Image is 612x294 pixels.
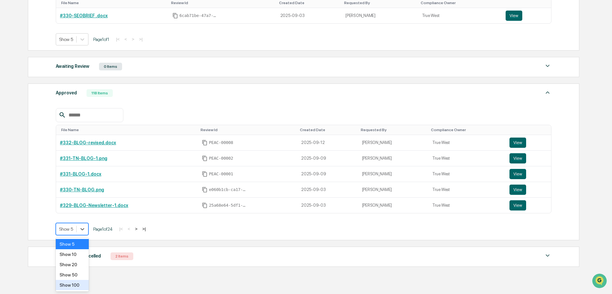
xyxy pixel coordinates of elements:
[114,36,121,42] button: |<
[126,226,132,232] button: <
[130,36,136,42] button: >
[99,63,122,70] div: 0 Items
[56,62,89,70] div: Awaiting Review
[202,203,208,208] span: Copy Id
[93,226,112,232] span: Page 1 of 24
[133,226,139,232] button: >
[111,252,133,260] div: 2 Items
[4,78,44,90] a: 🖐️Preclearance
[202,140,208,146] span: Copy Id
[56,280,89,290] div: Show 100
[209,140,233,145] span: PEAC-00008
[544,89,551,96] img: caret
[506,11,522,21] button: View
[361,128,426,132] div: Toggle SortBy
[45,108,78,113] a: Powered byPylon
[344,1,415,5] div: Toggle SortBy
[56,270,89,280] div: Show 50
[140,226,148,232] button: >|
[509,185,526,195] button: View
[209,156,233,161] span: PEAC-00002
[509,169,547,179] a: View
[117,226,125,232] button: |<
[509,138,547,148] a: View
[64,108,78,113] span: Pylon
[511,128,549,132] div: Toggle SortBy
[137,36,145,42] button: >|
[509,200,547,211] a: View
[297,135,358,151] td: 2025-09-12
[342,8,418,23] td: [PERSON_NAME]
[509,138,526,148] button: View
[93,37,109,42] span: Page 1 of 1
[300,128,355,132] div: Toggle SortBy
[6,81,12,86] div: 🖐️
[277,8,342,23] td: 2025-09-03
[209,187,247,192] span: e060b1cb-ca17-4aed-8c48-8312ef247a0e
[53,81,79,87] span: Attestations
[279,1,339,5] div: Toggle SortBy
[209,203,247,208] span: 25a68e64-5df1-4834-aa5b-2b33e1c760fa
[22,49,105,55] div: Start new chat
[56,259,89,270] div: Show 20
[60,171,101,177] a: #331-BLOG-1.docx
[358,135,429,151] td: [PERSON_NAME]
[56,89,77,97] div: Approved
[60,140,116,145] a: #332-BLOG-revised.docx
[109,51,117,59] button: Start new chat
[358,151,429,166] td: [PERSON_NAME]
[544,62,551,70] img: caret
[87,89,113,97] div: 118 Items
[509,153,547,163] a: View
[591,273,609,290] iframe: Open customer support
[61,128,195,132] div: Toggle SortBy
[44,78,82,90] a: 🗄️Attestations
[46,81,52,86] div: 🗄️
[428,151,506,166] td: True West
[22,55,81,60] div: We're available if you need us!
[297,198,358,213] td: 2025-09-03
[507,1,549,5] div: Toggle SortBy
[122,36,129,42] button: <
[358,182,429,198] td: [PERSON_NAME]
[509,153,526,163] button: View
[297,182,358,198] td: 2025-09-03
[60,13,108,18] a: #330-SEOBRIEF .docx
[172,13,178,19] span: Copy Id
[428,135,506,151] td: True West
[431,128,503,132] div: Toggle SortBy
[60,203,128,208] a: #329-BLOG-Newsletter-1.docx
[509,185,547,195] a: View
[418,8,502,23] td: True West
[13,81,41,87] span: Preclearance
[297,166,358,182] td: 2025-09-09
[202,171,208,177] span: Copy Id
[60,187,104,192] a: #330-TN-BLOG.png
[509,169,526,179] button: View
[60,156,107,161] a: #331-TN-BLOG-1.png
[6,13,117,24] p: How can we help?
[428,182,506,198] td: True West
[506,11,547,21] a: View
[358,198,429,213] td: [PERSON_NAME]
[6,49,18,60] img: 1746055101610-c473b297-6a78-478c-a979-82029cc54cd1
[358,166,429,182] td: [PERSON_NAME]
[209,171,233,177] span: PEAC-00001
[544,252,551,259] img: caret
[56,249,89,259] div: Show 10
[171,1,274,5] div: Toggle SortBy
[202,155,208,161] span: Copy Id
[4,90,43,102] a: 🔎Data Lookup
[13,93,40,99] span: Data Lookup
[61,1,166,5] div: Toggle SortBy
[428,198,506,213] td: True West
[179,13,218,18] span: 6cab71be-47a7-48b3-acca-4870ecd91e2b
[6,93,12,99] div: 🔎
[202,187,208,193] span: Copy Id
[56,239,89,249] div: Show 5
[421,1,500,5] div: Toggle SortBy
[428,166,506,182] td: True West
[297,151,358,166] td: 2025-09-09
